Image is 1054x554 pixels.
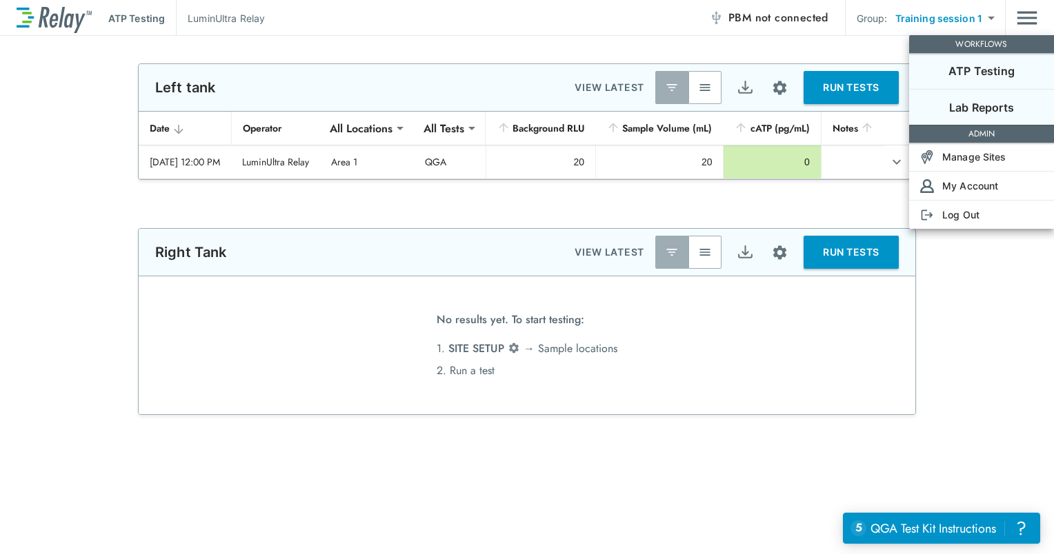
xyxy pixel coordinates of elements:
[920,179,934,193] img: Account
[949,99,1014,116] p: Lab Reports
[912,38,1051,50] p: WORKFLOWS
[948,63,1015,79] p: ATP Testing
[843,513,1040,544] iframe: Resource center
[920,208,934,222] img: Log Out Icon
[942,150,1006,164] p: Manage Sites
[942,178,998,193] p: My Account
[920,150,934,164] img: Sites
[942,207,980,222] p: Log Out
[912,127,1051,140] p: ADMIN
